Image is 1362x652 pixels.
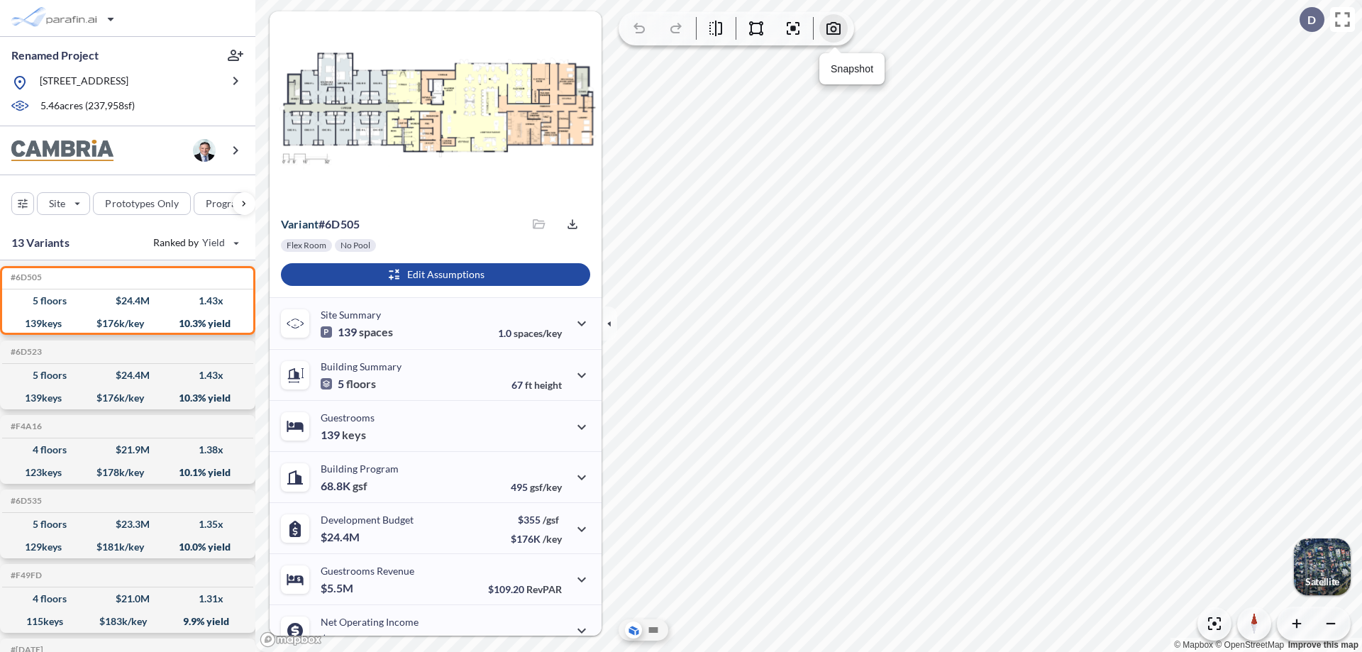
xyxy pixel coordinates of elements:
p: 67 [511,379,562,391]
p: Site Summary [321,309,381,321]
p: Building Program [321,463,399,475]
p: 45.0% [502,634,562,646]
p: 139 [321,325,393,339]
p: 5 [321,377,376,391]
span: gsf [353,479,367,493]
p: Building Summary [321,360,402,372]
p: $109.20 [488,583,562,595]
span: floors [346,377,376,391]
span: Yield [202,236,226,250]
p: Program [206,197,245,211]
img: BrandImage [11,140,113,162]
p: Snapshot [831,62,873,77]
span: RevPAR [526,583,562,595]
p: 5.46 acres ( 237,958 sf) [40,99,135,114]
a: Mapbox homepage [260,631,322,648]
h5: Click to copy the code [8,421,42,431]
span: margin [531,634,562,646]
button: Site Plan [645,621,662,639]
button: Prototypes Only [93,192,191,215]
button: Switcher ImageSatellite [1294,538,1351,595]
h5: Click to copy the code [8,272,42,282]
p: Net Operating Income [321,616,419,628]
p: 1.0 [498,327,562,339]
p: $5.5M [321,581,355,595]
p: No Pool [340,240,370,251]
a: Mapbox [1174,640,1213,650]
p: Guestrooms [321,411,375,424]
p: $24.4M [321,530,362,544]
h5: Click to copy the code [8,496,42,506]
p: Development Budget [321,514,414,526]
h5: Click to copy the code [8,347,42,357]
span: height [534,379,562,391]
p: Satellite [1305,576,1339,587]
button: Site [37,192,90,215]
p: Edit Assumptions [407,267,485,282]
button: Ranked by Yield [142,231,248,254]
p: $355 [511,514,562,526]
span: Variant [281,217,319,231]
p: Prototypes Only [105,197,179,211]
p: [STREET_ADDRESS] [40,74,128,92]
span: gsf/key [530,481,562,493]
img: user logo [193,139,216,162]
span: ft [525,379,532,391]
span: keys [342,428,366,442]
p: $176K [511,533,562,545]
button: Aerial View [625,621,642,639]
a: Improve this map [1288,640,1358,650]
p: # 6d505 [281,217,360,231]
span: spaces/key [514,327,562,339]
img: Switcher Image [1294,538,1351,595]
p: D [1307,13,1316,26]
button: Edit Assumptions [281,263,590,286]
p: $2.5M [321,632,355,646]
span: /gsf [543,514,559,526]
p: 495 [511,481,562,493]
p: Guestrooms Revenue [321,565,414,577]
p: 139 [321,428,366,442]
a: OpenStreetMap [1215,640,1284,650]
p: 13 Variants [11,234,70,251]
p: 68.8K [321,479,367,493]
p: Site [49,197,65,211]
p: Renamed Project [11,48,99,63]
button: Program [194,192,270,215]
h5: Click to copy the code [8,570,42,580]
p: Flex Room [287,240,326,251]
span: spaces [359,325,393,339]
span: /key [543,533,562,545]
